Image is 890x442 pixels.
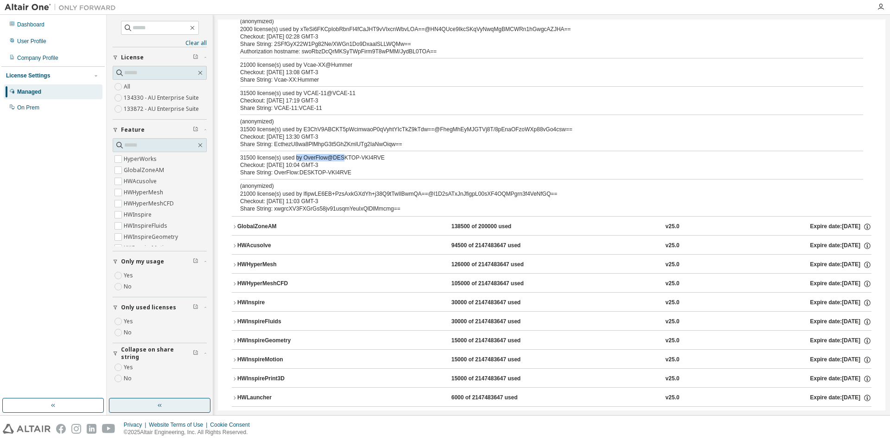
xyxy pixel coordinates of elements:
div: v25.0 [666,261,680,269]
span: Clear filter [193,258,198,265]
div: HWInspire [237,299,321,307]
div: 21000 license(s) used by Vcae-XX@Hummer [240,61,841,69]
div: 15000 of 2147483647 used [451,356,535,364]
div: 31500 license(s) used by OverFlow@DESKTOP-VKI4RVE [240,154,841,161]
span: Clear filter [193,350,198,357]
button: HWInspire30000 of 2147483647 usedv25.0Expire date:[DATE] [232,293,871,313]
label: HWHyperMesh [124,187,165,198]
button: License [113,47,207,68]
button: HWInspireFluids30000 of 2147483647 usedv25.0Expire date:[DATE] [232,312,871,332]
label: No [124,281,133,292]
div: HWInspirePrint3D [237,375,321,383]
div: HWInspireFluids [237,318,321,326]
label: GlobalZoneAM [124,165,166,176]
div: License Settings [6,72,50,79]
div: Expire date: [DATE] [810,242,871,250]
div: 15000 of 2147483647 used [451,375,535,383]
div: Expire date: [DATE] [810,280,871,288]
img: Altair One [5,3,121,12]
button: HWSmartWorksIoT2000 of 2147483647 usedv25.0Expire date:[DATE] [232,407,871,427]
div: Cookie Consent [210,421,255,429]
div: Expire date: [DATE] [810,356,871,364]
div: 30000 of 2147483647 used [451,299,535,307]
label: HWInspireFluids [124,220,169,231]
div: Checkout: [DATE] 10:04 GMT-3 [240,161,841,169]
div: Expire date: [DATE] [810,261,871,269]
div: HWInspireMotion [237,356,321,364]
div: 126000 of 2147483647 used [451,261,535,269]
div: v25.0 [666,356,680,364]
label: HyperWorks [124,154,159,165]
div: 138500 of 200000 used [451,223,535,231]
img: altair_logo.svg [3,424,51,434]
label: HWInspireGeometry [124,231,180,243]
div: v25.0 [666,299,680,307]
div: HWInspireGeometry [237,337,321,345]
div: Dashboard [17,21,44,28]
div: Expire date: [DATE] [810,223,871,231]
div: Share String: VCAE-11:VCAE-11 [240,104,841,112]
button: Feature [113,120,207,140]
div: 2000 license(s) used by xTeSi6FKCpIobRbnFI4fCaJHT9vVIxcnWbvLOA==@HN4QUce9IkcSKqVyNwqMgBMCWRn1hGwg... [240,18,841,33]
div: HWHyperMeshCFD [237,280,321,288]
p: (anonymized) [240,182,841,190]
label: All [124,81,132,92]
div: Expire date: [DATE] [810,318,871,326]
span: Only my usage [121,258,164,265]
div: Expire date: [DATE] [810,394,871,402]
div: Expire date: [DATE] [810,375,871,383]
div: Share String: EcthezU8wa8PlMhpG3t5GhZKmlUTg2IaNwOiqw== [240,141,841,148]
button: HWHyperMesh126000 of 2147483647 usedv25.0Expire date:[DATE] [232,255,871,275]
div: 21000 license(s) used by lfipwLE6EB+PzsAxkGXdYh+j38Q9tTwIlBwmQA==@l1D2sATxJnJfigpL00sXF4OQMPgrn3f... [240,182,841,198]
button: HWInspirePrint3D15000 of 2147483647 usedv25.0Expire date:[DATE] [232,369,871,389]
div: Expire date: [DATE] [810,299,871,307]
a: Clear all [113,39,207,47]
div: Checkout: [DATE] 02:28 GMT-3 [240,33,841,40]
span: Clear filter [193,304,198,311]
div: 30000 of 2147483647 used [451,318,535,326]
div: v25.0 [666,394,680,402]
div: User Profile [17,38,46,45]
div: Company Profile [17,54,58,62]
div: 15000 of 2147483647 used [451,337,535,345]
label: Yes [124,270,135,281]
button: HWInspireGeometry15000 of 2147483647 usedv25.0Expire date:[DATE] [232,331,871,351]
button: GlobalZoneAM138500 of 200000 usedv25.0Expire date:[DATE] [232,217,871,237]
div: v25.0 [666,318,680,326]
div: 105000 of 2147483647 used [451,280,535,288]
label: HWInspire [124,209,153,220]
span: Clear filter [193,54,198,61]
label: Yes [124,316,135,327]
p: (anonymized) [240,18,841,26]
div: v25.0 [666,280,680,288]
div: v25.0 [666,242,680,250]
label: 134330 - AU Enterprise Suite [124,92,201,103]
div: Share String: 2SFfGyX22W1Pg82Ne/XWGn1Do9DxaalSLLWQMw== [240,40,841,48]
img: youtube.svg [102,424,115,434]
button: HWHyperMeshCFD105000 of 2147483647 usedv25.0Expire date:[DATE] [232,274,871,294]
div: HWLauncher [237,394,321,402]
div: 31500 license(s) used by E3ChV9ABCKT5pWcimwaoP0qVyhtYIcTkZ9kTdw==@FhegMhEyMJGTVj8T/8pEnaOFzoWXp88... [240,118,841,133]
img: linkedin.svg [87,424,96,434]
div: On Prem [17,104,39,111]
div: Share String: OverFlow:DESKTOP-VKI4RVE [240,169,841,176]
div: v25.0 [666,375,680,383]
div: v25.0 [666,223,680,231]
button: Only my usage [113,251,207,272]
div: Share String: xwgrcXV3FXGrGs58jv91usqmYeuIxQlDlMmcmg== [240,205,841,212]
div: Checkout: [DATE] 13:30 GMT-3 [240,133,841,141]
label: Yes [124,362,135,373]
span: License [121,54,144,61]
div: Checkout: [DATE] 11:03 GMT-3 [240,198,841,205]
span: Clear filter [193,126,198,134]
div: 94500 of 2147483647 used [451,242,535,250]
button: HWLauncher6000 of 2147483647 usedv25.0Expire date:[DATE] [232,388,871,408]
div: v25.0 [666,337,680,345]
div: HWAcusolve [237,242,321,250]
label: HWInspireMotion [124,243,172,254]
span: Collapse on share string [121,346,193,361]
button: HWAcusolve94500 of 2147483647 usedv25.0Expire date:[DATE] [232,236,871,256]
p: (anonymized) [240,118,841,126]
label: 133872 - AU Enterprise Suite [124,103,201,115]
div: Website Terms of Use [149,421,210,429]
